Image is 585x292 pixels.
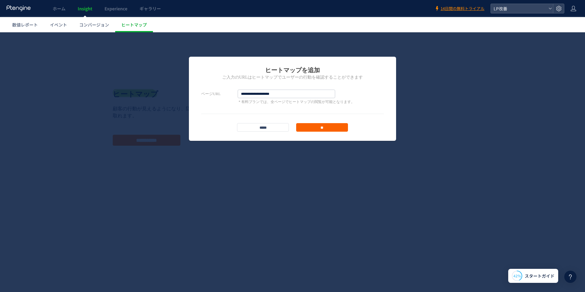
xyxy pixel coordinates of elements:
[53,5,66,12] span: ホーム
[492,4,546,13] span: LP改善
[513,273,521,278] span: 42%
[140,5,161,12] span: ギャラリー
[105,5,127,12] span: Experience
[12,22,38,28] span: 数値レポート
[50,22,67,28] span: イベント
[441,6,484,12] span: 14日間の無料トライアル
[121,22,147,28] span: ヒートマップ
[201,42,384,48] h2: ご入力のURLはヒートマップでユーザーの行動を確認することができます
[201,34,384,42] h1: ヒートマップを追加
[434,6,484,12] a: 14日間の無料トライアル
[78,5,92,12] span: Insight
[79,22,109,28] span: コンバージョン
[201,57,238,66] label: ページURL
[238,67,355,72] p: ＊有料プランでは、全ページでヒートマップの閲覧が可能となります。
[525,273,555,279] span: スタートガイド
